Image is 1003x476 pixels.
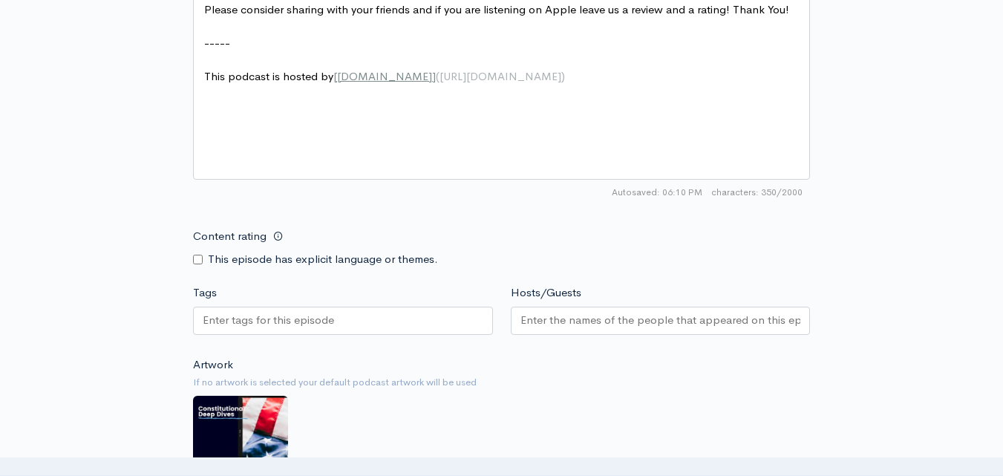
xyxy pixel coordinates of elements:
[440,69,561,83] span: [URL][DOMAIN_NAME]
[204,2,789,16] span: Please consider sharing with your friends and if you are listening on Apple leave us a review and...
[204,36,230,50] span: -----
[337,69,432,83] span: [DOMAIN_NAME]
[193,375,810,390] small: If no artwork is selected your default podcast artwork will be used
[203,312,336,329] input: Enter tags for this episode
[612,186,702,199] span: Autosaved: 06:10 PM
[333,69,337,83] span: [
[193,356,233,374] label: Artwork
[193,221,267,252] label: Content rating
[208,251,438,268] label: This episode has explicit language or themes.
[520,312,801,329] input: Enter the names of the people that appeared on this episode
[432,69,436,83] span: ]
[193,284,217,301] label: Tags
[436,69,440,83] span: (
[561,69,565,83] span: )
[511,284,581,301] label: Hosts/Guests
[711,186,803,199] span: 350/2000
[204,69,565,83] span: This podcast is hosted by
